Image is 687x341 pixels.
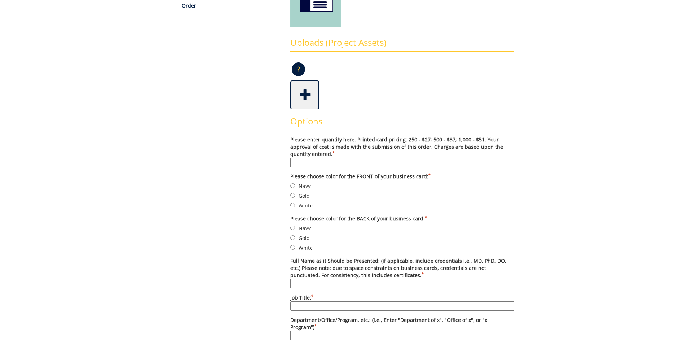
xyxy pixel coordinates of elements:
[290,224,514,232] label: Navy
[292,62,305,76] p: ?
[290,173,514,180] label: Please choose color for the FRONT of your business card:
[290,136,514,167] label: Please enter quantity here. Printed card pricing: 250 - $27; 500 - $37; 1,000 - $51. Your approva...
[290,234,514,242] label: Gold
[290,244,514,252] label: White
[290,193,295,198] input: Gold
[290,257,514,288] label: Full Name as it Should be Presented: (if applicable, include credentials i.e., MD, PhD, DO, etc.)...
[290,226,295,230] input: Navy
[290,294,514,311] label: Job Title:
[290,203,295,207] input: White
[290,215,514,222] label: Please choose color for the BACK of your business card:
[290,192,514,200] label: Gold
[290,158,514,167] input: Please enter quantity here. Printed card pricing: 250 - $27; 500 - $37; 1,000 - $51. Your approva...
[290,245,295,250] input: White
[290,183,295,188] input: Navy
[290,201,514,209] label: White
[290,316,514,340] label: Department/Office/Program, etc.: (i.e., Enter "Department of x", "Office of x", or "x Program")
[290,182,514,190] label: Navy
[290,301,514,311] input: Job Title:*
[290,38,514,52] h3: Uploads (Project Assets)
[290,331,514,340] input: Department/Office/Program, etc.: (i.e., Enter "Department of x", "Office of x", or "x Program")*
[290,235,295,240] input: Gold
[290,279,514,288] input: Full Name as it Should be Presented: (if applicable, include credentials i.e., MD, PhD, DO, etc.)...
[182,2,279,9] p: Order
[290,117,514,130] h3: Options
